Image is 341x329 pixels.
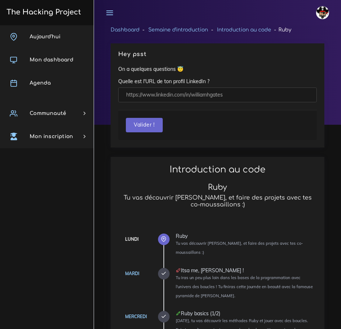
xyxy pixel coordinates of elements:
div: Ruby basics (1/2) [176,311,317,316]
h5: Hey psst [118,51,317,58]
input: https://www.linkedin.com/in/williamhgates [118,87,317,102]
a: avatar [313,2,334,23]
a: Dashboard [111,27,140,33]
button: Valider ! [126,118,163,133]
h2: Introduction au code [118,164,317,175]
h5: Tu vas découvrir [PERSON_NAME], et faire des projets avec tes co-moussaillons :) [118,195,317,208]
small: Tu iras un peu plus loin dans les bases de la programmation avec l'univers des boucles ! Tu finir... [176,275,313,298]
span: Agenda [30,80,51,86]
a: Mercredi [125,314,147,319]
a: Introduction au code [217,27,271,33]
span: Communauté [30,111,66,116]
p: On a quelques questions 😇 [118,65,317,73]
a: Mardi [125,271,139,276]
h3: Ruby [118,183,317,192]
a: Semaine d'introduction [148,27,208,33]
small: Tu vas découvrir [PERSON_NAME], et faire des projets avec tes co-moussaillons :) [176,241,303,255]
div: Itsa me, [PERSON_NAME] ! [176,268,317,273]
div: Ruby [176,234,317,239]
i: Corrections cette journée là [176,311,181,316]
img: avatar [316,6,329,19]
div: Lundi [125,235,138,243]
span: Mon inscription [30,134,73,139]
span: Mon dashboard [30,57,73,63]
label: Quelle est l'URL de ton profil LinkedIn ? [118,78,209,85]
h3: The Hacking Project [4,8,81,16]
i: Projet à rendre ce jour-là [176,268,181,273]
span: Aujourd'hui [30,34,60,39]
li: Ruby [271,25,291,34]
